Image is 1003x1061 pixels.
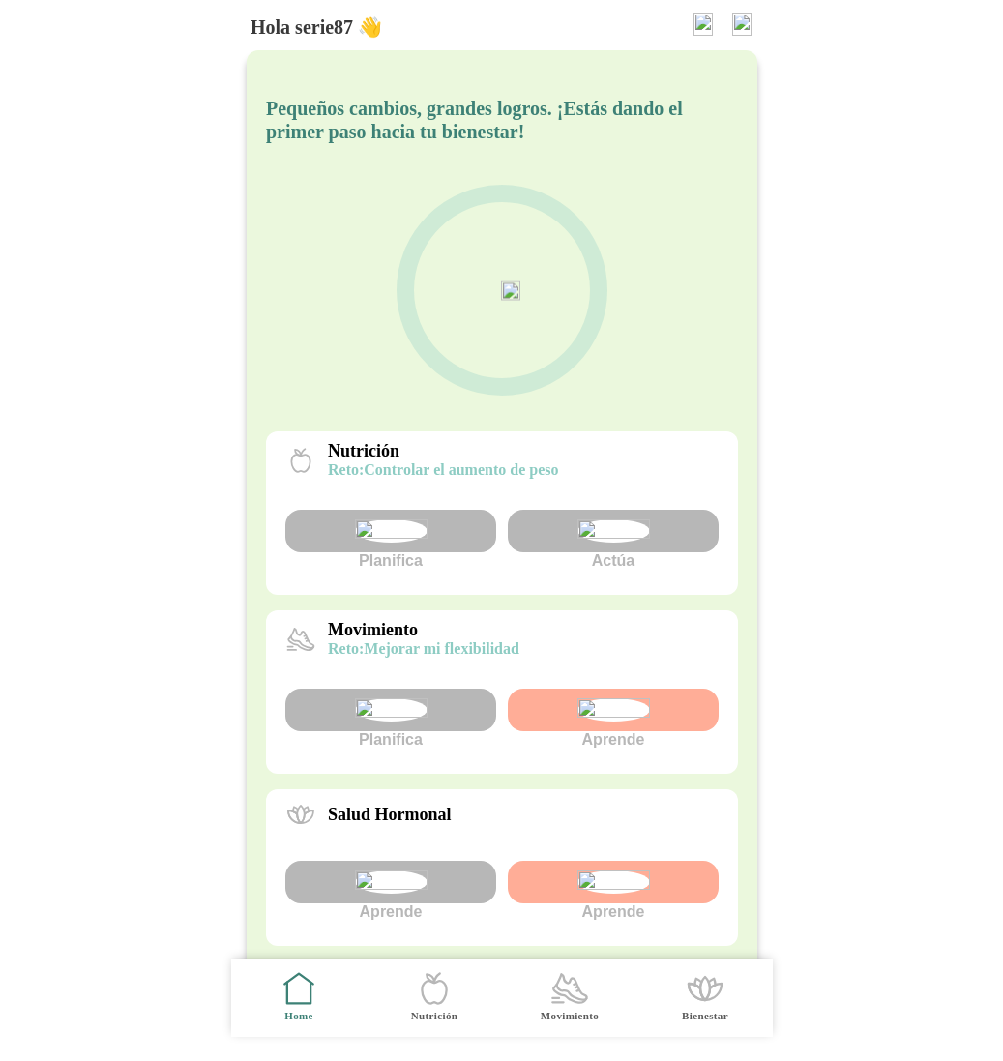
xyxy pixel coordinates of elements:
p: Salud Hormonal [328,805,452,825]
div: Planifica [285,689,496,749]
ion-label: Bienestar [682,1009,728,1023]
ion-label: Movimiento [540,1009,598,1023]
p: Controlar el aumento de peso [328,461,559,479]
span: reto: [328,640,364,657]
div: Aprende [508,689,719,749]
div: Aprende [508,861,719,921]
p: Movimiento [328,620,519,640]
h5: Hola serie87 👋 [251,15,382,39]
h5: Pequeños cambios, grandes logros. ¡Estás dando el primer paso hacia tu bienestar! [266,97,738,143]
div: Planifica [285,510,496,570]
ion-label: Nutrición [410,1009,457,1023]
p: Nutrición [328,441,559,461]
ion-label: Home [284,1009,313,1023]
div: Aprende [285,861,496,921]
span: reto: [328,461,364,478]
div: Actúa [508,510,719,570]
p: Mejorar mi flexibilidad [328,640,519,658]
